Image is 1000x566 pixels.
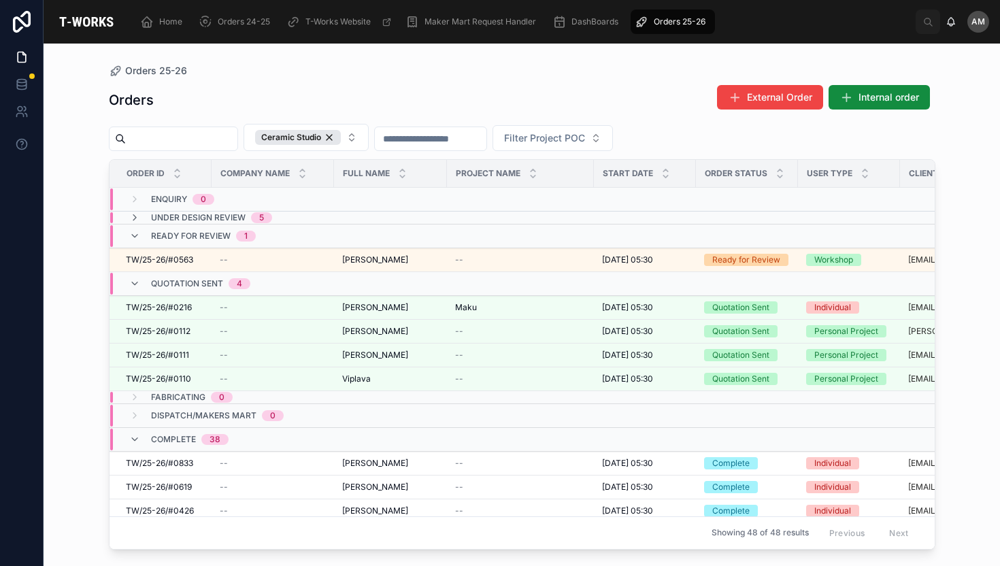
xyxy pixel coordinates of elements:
[342,373,371,384] span: Viplava
[814,254,853,266] div: Workshop
[220,458,228,469] span: --
[807,168,852,179] span: User Type
[220,505,326,516] a: --
[602,458,688,469] a: [DATE] 05:30
[455,482,463,493] span: --
[456,168,520,179] span: Project Name
[220,350,326,361] a: --
[806,481,892,493] a: Individual
[603,168,653,179] span: Start Date
[814,457,851,469] div: Individual
[704,325,790,337] a: Quotation Sent
[126,326,190,337] span: TW/25-26/#0112
[151,231,231,242] span: Ready for Review
[602,302,688,313] a: [DATE] 05:30
[342,482,408,493] span: [PERSON_NAME]
[201,194,206,205] div: 0
[806,254,892,266] a: Workshop
[806,373,892,385] a: Personal Project
[220,482,326,493] a: --
[602,482,688,493] a: [DATE] 05:30
[455,505,463,516] span: --
[127,168,165,179] span: Order ID
[455,326,463,337] span: --
[455,302,477,313] span: Maku
[455,373,463,384] span: --
[602,505,688,516] a: [DATE] 05:30
[126,373,203,384] a: TW/25-26/#0110
[343,168,390,179] span: Full Name
[220,168,290,179] span: Company Name
[712,481,750,493] div: Complete
[455,254,463,265] span: --
[704,254,790,266] a: Ready for Review
[704,349,790,361] a: Quotation Sent
[455,350,586,361] a: --
[342,326,408,337] span: [PERSON_NAME]
[712,301,769,314] div: Quotation Sent
[151,278,223,289] span: Quotation Sent
[814,325,878,337] div: Personal Project
[814,301,851,314] div: Individual
[220,326,228,337] span: --
[455,482,586,493] a: --
[151,212,246,223] span: Under Design Review
[126,302,192,313] span: TW/25-26/#0216
[342,458,439,469] a: [PERSON_NAME]
[493,125,613,151] button: Select Button
[218,16,270,27] span: Orders 24-25
[971,16,985,27] span: am
[259,212,264,223] div: 5
[126,458,193,469] span: TW/25-26/#0833
[806,349,892,361] a: Personal Project
[220,302,228,313] span: --
[602,326,653,337] span: [DATE] 05:30
[747,90,812,104] span: External Order
[712,325,769,337] div: Quotation Sent
[602,326,688,337] a: [DATE] 05:30
[255,130,341,145] button: Unselect CERAMIC_STUDIO
[255,130,341,145] div: Ceramic Studio
[712,505,750,517] div: Complete
[270,410,276,421] div: 0
[342,254,439,265] a: [PERSON_NAME]
[54,11,118,33] img: App logo
[159,16,182,27] span: Home
[602,254,688,265] a: [DATE] 05:30
[220,482,228,493] span: --
[342,350,408,361] span: [PERSON_NAME]
[704,301,790,314] a: Quotation Sent
[220,458,326,469] a: --
[126,373,191,384] span: TW/25-26/#0110
[401,10,546,34] a: Maker Mart Request Handler
[342,505,408,516] span: [PERSON_NAME]
[109,64,187,78] a: Orders 25-26
[342,505,439,516] a: [PERSON_NAME]
[571,16,618,27] span: DashBoards
[220,373,326,384] a: --
[237,278,242,289] div: 4
[704,481,790,493] a: Complete
[654,16,705,27] span: Orders 25-26
[424,16,536,27] span: Maker Mart Request Handler
[712,528,809,539] span: Showing 48 of 48 results
[806,505,892,517] a: Individual
[244,124,369,151] button: Select Button
[220,254,228,265] span: --
[342,458,408,469] span: [PERSON_NAME]
[126,505,194,516] span: TW/25-26/#0426
[220,505,228,516] span: --
[814,481,851,493] div: Individual
[220,302,326,313] a: --
[220,373,228,384] span: --
[829,85,930,110] button: Internal order
[455,350,463,361] span: --
[814,505,851,517] div: Individual
[126,302,203,313] a: TW/25-26/#0216
[126,350,203,361] a: TW/25-26/#0111
[126,505,203,516] a: TW/25-26/#0426
[220,326,326,337] a: --
[126,326,203,337] a: TW/25-26/#0112
[151,194,187,205] span: Enquiry
[548,10,628,34] a: DashBoards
